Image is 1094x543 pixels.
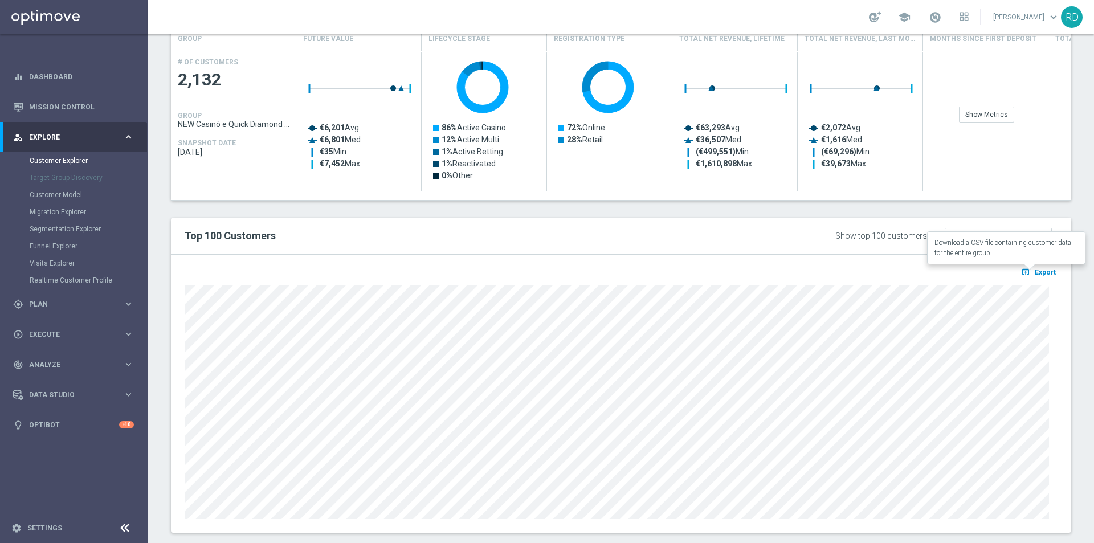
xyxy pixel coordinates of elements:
a: Funnel Explorer [30,242,119,251]
h4: Total Net Revenue, Lifetime [679,29,785,49]
h2: Top 100 Customers [185,229,687,243]
tspan: €35 [320,147,333,156]
i: settings [11,523,22,533]
div: Analyze [13,360,123,370]
i: play_circle_outline [13,329,23,340]
a: [PERSON_NAME]keyboard_arrow_down [992,9,1061,26]
button: lightbulb Optibot +10 [13,420,134,430]
a: Realtime Customer Profile [30,276,119,285]
tspan: €36,507 [696,135,725,144]
div: +10 [119,421,134,428]
button: track_changes Analyze keyboard_arrow_right [13,360,134,369]
div: Realtime Customer Profile [30,272,147,289]
i: gps_fixed [13,299,23,309]
tspan: €1,616 [821,135,846,144]
i: lightbulb [13,420,23,430]
span: keyboard_arrow_down [1047,11,1060,23]
div: Data Studio keyboard_arrow_right [13,390,134,399]
div: Customer Model [30,186,147,203]
text: Avg [696,123,740,132]
tspan: €7,452 [320,159,345,168]
text: Online [567,123,605,132]
text: Avg [320,123,359,132]
div: Show top 100 customers by [835,231,937,241]
a: Migration Explorer [30,207,119,217]
span: Export [1035,268,1056,276]
div: Show Metrics [959,107,1014,123]
tspan: €1,610,898 [696,159,737,168]
i: open_in_browser [1021,267,1033,276]
div: Target Group Discovery [30,169,147,186]
h4: GROUP [178,112,202,120]
text: Med [696,135,741,144]
button: Mission Control [13,103,134,112]
h4: Lifecycle Stage [428,29,490,49]
i: person_search [13,132,23,142]
text: Avg [821,123,860,132]
text: Other [442,171,473,180]
i: keyboard_arrow_right [123,329,134,340]
text: Min [696,147,749,157]
tspan: €6,201 [320,123,345,132]
div: Migration Explorer [30,203,147,221]
tspan: 0% [442,171,452,180]
i: keyboard_arrow_right [123,132,134,142]
text: Med [320,135,361,144]
a: Customer Model [30,190,119,199]
a: Customer Explorer [30,156,119,165]
text: Min [320,147,346,156]
div: Dashboard [13,62,134,92]
text: Min [821,147,870,157]
div: Segmentation Explorer [30,221,147,238]
a: Settings [27,525,62,532]
i: keyboard_arrow_right [123,359,134,370]
span: 2,132 [178,69,289,91]
h4: # OF CUSTOMERS [178,58,238,66]
span: Explore [29,134,123,141]
span: NEW Casinò e Quick Diamond Confirmed + Young+ Exiting [178,120,289,129]
tspan: 1% [442,147,452,156]
div: Customer Explorer [30,152,147,169]
button: person_search Explore keyboard_arrow_right [13,133,134,142]
tspan: €6,801 [320,135,345,144]
div: Press SPACE to select this row. [171,52,296,191]
button: gps_fixed Plan keyboard_arrow_right [13,300,134,309]
h4: SNAPSHOT DATE [178,139,236,147]
div: Mission Control [13,92,134,122]
i: equalizer [13,72,23,82]
tspan: 1% [442,159,452,168]
a: Mission Control [29,92,134,122]
text: Retail [567,135,603,144]
a: Segmentation Explorer [30,224,119,234]
text: Active Multi [442,135,499,144]
button: open_in_browser Export [1019,264,1058,279]
div: Execute [13,329,123,340]
span: 2025-08-11 [178,148,289,157]
div: Funnel Explorer [30,238,147,255]
tspan: €2,072 [821,123,846,132]
div: RD [1061,6,1083,28]
div: equalizer Dashboard [13,72,134,81]
text: Active Casino [442,123,506,132]
div: play_circle_outline Execute keyboard_arrow_right [13,330,134,339]
i: track_changes [13,360,23,370]
tspan: 72% [567,123,582,132]
tspan: 28% [567,135,582,144]
h4: Total Net Revenue, Last Month [805,29,916,49]
tspan: 86% [442,123,457,132]
text: Med [821,135,862,144]
i: keyboard_arrow_right [123,389,134,400]
span: school [898,11,911,23]
tspan: €63,293 [696,123,725,132]
tspan: (€499,551) [696,147,736,157]
tspan: (€69,296) [821,147,856,157]
span: Data Studio [29,391,123,398]
h4: Registration Type [554,29,624,49]
tspan: 12% [442,135,457,144]
a: Visits Explorer [30,259,119,268]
